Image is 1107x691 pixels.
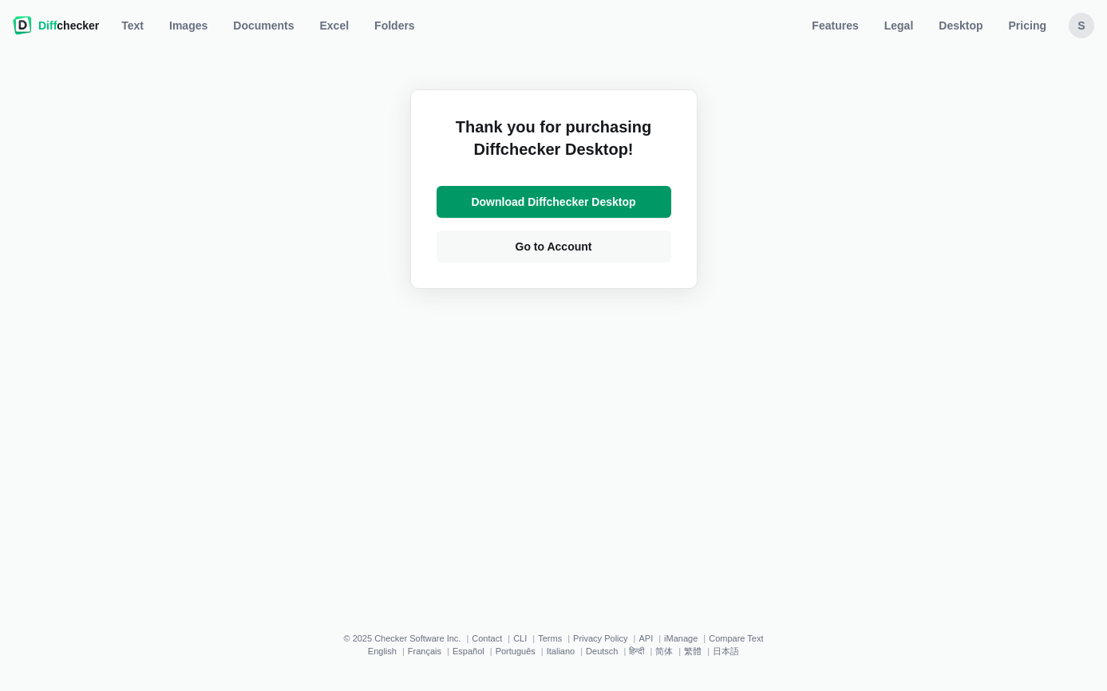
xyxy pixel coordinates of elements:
[230,18,297,34] span: Documents
[573,634,627,643] a: Privacy Policy
[1006,18,1050,34] span: Pricing
[513,634,527,643] a: CLI
[13,13,99,38] a: Diffchecker
[317,18,353,34] span: Excel
[586,646,618,656] a: Deutsch
[935,18,986,34] span: Desktop
[875,13,923,38] a: Legal
[684,646,702,656] a: 繁體
[371,18,418,34] span: Folders
[166,18,211,34] span: Images
[1069,13,1094,38] button: S
[408,646,441,656] a: Français
[368,646,397,656] a: English
[664,634,698,643] a: iManage
[365,13,425,38] button: Folders
[13,16,32,35] img: Diffchecker logo
[38,19,57,32] span: Diff
[160,13,217,38] a: Images
[999,13,1056,38] a: Pricing
[655,646,673,656] a: 简体
[512,239,595,255] span: Go to Account
[437,231,671,263] a: Go to Account
[639,634,653,643] a: API
[343,634,472,643] li: © 2025 Checker Software Inc.
[713,646,739,656] a: 日本語
[881,18,917,34] span: Legal
[453,646,484,656] a: Español
[709,634,763,643] a: Compare Text
[112,13,153,38] a: Text
[310,13,359,38] a: Excel
[38,18,99,34] span: checker
[809,18,861,34] span: Features
[496,646,536,656] a: Português
[629,646,644,656] a: हिन्दी
[472,634,502,643] a: Contact
[538,634,562,643] a: Terms
[802,13,868,38] a: Features
[437,116,671,173] h2: Thank you for purchasing Diffchecker Desktop!
[547,646,575,656] a: Italiano
[468,194,639,210] span: Download Diffchecker Desktop
[223,13,303,38] a: Documents
[118,18,147,34] span: Text
[437,186,671,218] a: Download Diffchecker Desktop
[929,13,992,38] a: Desktop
